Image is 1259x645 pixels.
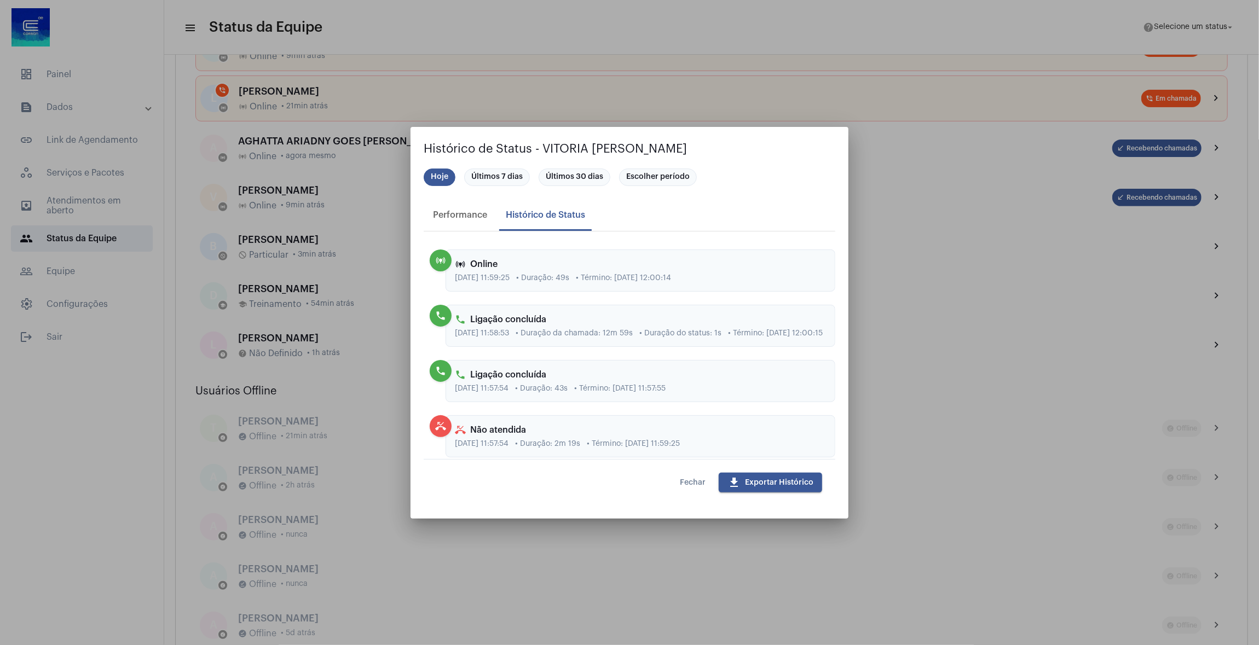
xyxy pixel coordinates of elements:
span: • Término: [DATE] 12:00:14 [576,274,671,282]
mat-chip: Escolher período [619,168,697,186]
span: • Duração: 43s [515,385,568,393]
div: Performance [433,210,487,220]
span: • Término: [DATE] 12:00:15 [728,329,823,338]
span: [DATE] 11:59:25 [455,274,510,282]
span: [DATE] 11:57:54 [455,440,509,448]
span: Exportar Histórico [727,479,813,486]
mat-icon: phone [455,314,466,325]
mat-icon: phone [455,369,466,380]
span: [DATE] 11:58:53 [455,329,509,338]
mat-chip-list: Seleção de período [424,166,835,188]
div: Online [455,259,826,270]
span: • Término: [DATE] 11:59:25 [587,440,680,448]
span: [DATE] 11:57:54 [455,385,509,393]
button: Exportar Histórico [719,473,822,492]
mat-icon: phone_missed [435,421,446,432]
div: Ligação concluída [455,369,826,380]
button: Fechar [671,473,714,492]
mat-chip: Hoje [424,168,455,186]
mat-chip: Últimos 7 dias [464,168,530,186]
mat-icon: phone [435,365,446,376]
mat-icon: download [727,476,741,489]
mat-icon: phone_missed [455,425,466,435]
mat-icon: online_prediction [435,255,446,266]
mat-icon: phone [435,310,446,321]
span: • Término: [DATE] 11:57:55 [574,385,666,393]
span: Fechar [680,479,706,486]
span: • Duração da chamada: 12m 59s [516,329,633,338]
mat-chip: Últimos 30 dias [539,168,610,186]
mat-icon: online_prediction [455,259,466,270]
span: • Duração: 2m 19s [515,440,580,448]
h2: Histórico de Status - VITORIA [PERSON_NAME] [424,140,835,158]
div: Histórico de Status [506,210,585,220]
span: • Duração do status: 1s [639,329,721,338]
div: Ligação concluída [455,314,826,325]
span: • Duração: 49s [516,274,569,282]
div: Não atendida [455,425,826,435]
